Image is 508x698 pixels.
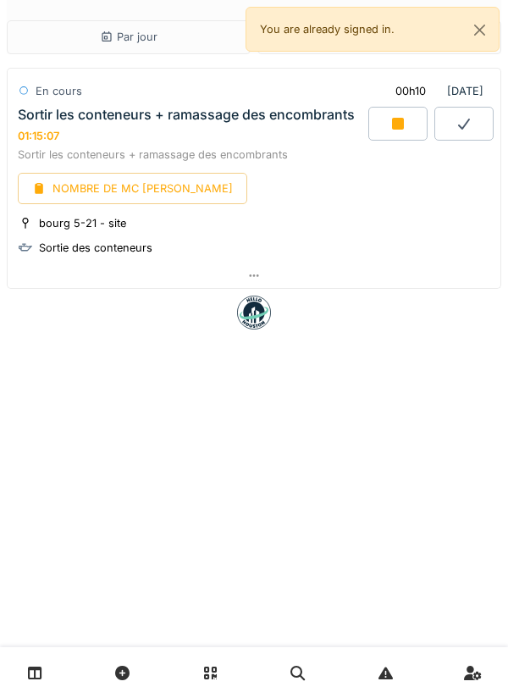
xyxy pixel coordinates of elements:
[246,7,500,52] div: You are already signed in.
[461,8,499,53] button: Close
[100,29,157,45] div: Par jour
[39,240,152,256] div: Sortie des conteneurs
[237,296,271,330] img: badge-BVDL4wpA.svg
[39,215,126,231] div: bourg 5-21 - site
[18,130,59,142] div: 01:15:07
[36,83,82,99] div: En cours
[18,147,490,163] div: Sortir les conteneurs + ramassage des encombrants
[381,75,490,107] div: [DATE]
[395,83,426,99] div: 00h10
[18,173,247,204] div: NOMBRE DE MC [PERSON_NAME]
[18,107,355,123] div: Sortir les conteneurs + ramassage des encombrants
